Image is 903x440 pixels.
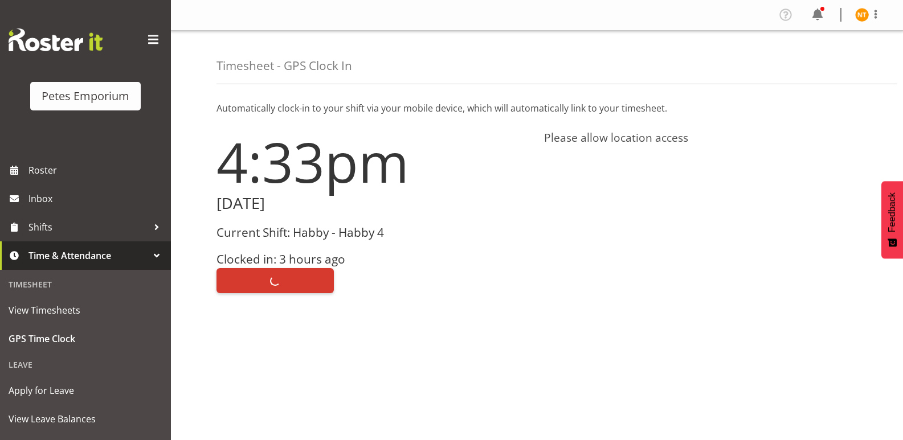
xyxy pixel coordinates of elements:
div: Leave [3,353,168,376]
span: View Timesheets [9,302,162,319]
span: GPS Time Clock [9,330,162,347]
p: Automatically clock-in to your shift via your mobile device, which will automatically link to you... [216,101,857,115]
img: Rosterit website logo [9,28,103,51]
div: Petes Emporium [42,88,129,105]
div: Timesheet [3,273,168,296]
span: Shifts [28,219,148,236]
h4: Please allow location access [544,131,858,145]
a: GPS Time Clock [3,324,168,353]
a: View Timesheets [3,296,168,324]
button: Feedback - Show survey [881,181,903,258]
span: View Leave Balances [9,410,162,427]
span: Feedback [887,192,897,232]
a: View Leave Balances [3,405,168,433]
h4: Timesheet - GPS Clock In [216,59,352,72]
h2: [DATE] [216,195,530,212]
span: Roster [28,162,165,179]
h3: Clocked in: 3 hours ago [216,253,530,266]
a: Apply for Leave [3,376,168,405]
img: nicole-thomson8388.jpg [855,8,869,22]
h1: 4:33pm [216,131,530,192]
span: Apply for Leave [9,382,162,399]
h3: Current Shift: Habby - Habby 4 [216,226,530,239]
span: Time & Attendance [28,247,148,264]
span: Inbox [28,190,165,207]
